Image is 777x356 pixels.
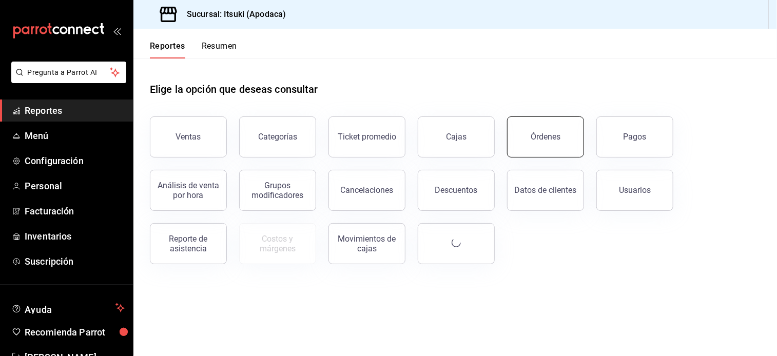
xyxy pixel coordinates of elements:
h3: Sucursal: Itsuki (Apodaca) [179,8,286,21]
button: Movimientos de cajas [328,223,405,264]
font: Menú [25,130,49,141]
button: Órdenes [507,116,584,157]
div: Descuentos [435,185,478,195]
button: Resumen [202,41,237,58]
button: Grupos modificadores [239,170,316,211]
font: Inventarios [25,231,71,242]
span: Pregunta a Parrot AI [28,67,110,78]
font: Recomienda Parrot [25,327,105,338]
div: Grupos modificadores [246,181,309,200]
font: Suscripción [25,256,73,267]
button: Categorías [239,116,316,157]
button: Pregunta a Parrot AI [11,62,126,83]
button: Datos de clientes [507,170,584,211]
a: Pregunta a Parrot AI [7,74,126,85]
button: Descuentos [418,170,495,211]
div: Cancelaciones [341,185,394,195]
button: Pagos [596,116,673,157]
font: Configuración [25,155,84,166]
button: Ticket promedio [328,116,405,157]
button: open_drawer_menu [113,27,121,35]
button: Contrata inventarios para ver este reporte [239,223,316,264]
button: Ventas [150,116,227,157]
button: Cajas [418,116,495,157]
div: Usuarios [619,185,651,195]
div: Movimientos de cajas [335,234,399,253]
font: Reportes [150,41,185,51]
font: Facturación [25,206,74,216]
button: Análisis de venta por hora [150,170,227,211]
button: Reporte de asistencia [150,223,227,264]
div: Cajas [446,132,467,142]
font: Personal [25,181,62,191]
div: Ticket promedio [338,132,396,142]
div: Ventas [176,132,201,142]
div: Categorías [258,132,297,142]
div: Pestañas de navegación [150,41,237,58]
div: Datos de clientes [515,185,577,195]
div: Costos y márgenes [246,234,309,253]
button: Usuarios [596,170,673,211]
div: Análisis de venta por hora [157,181,220,200]
font: Reportes [25,105,62,116]
div: Órdenes [531,132,560,142]
div: Pagos [624,132,647,142]
span: Ayuda [25,302,111,314]
h1: Elige la opción que deseas consultar [150,82,318,97]
button: Cancelaciones [328,170,405,211]
div: Reporte de asistencia [157,234,220,253]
